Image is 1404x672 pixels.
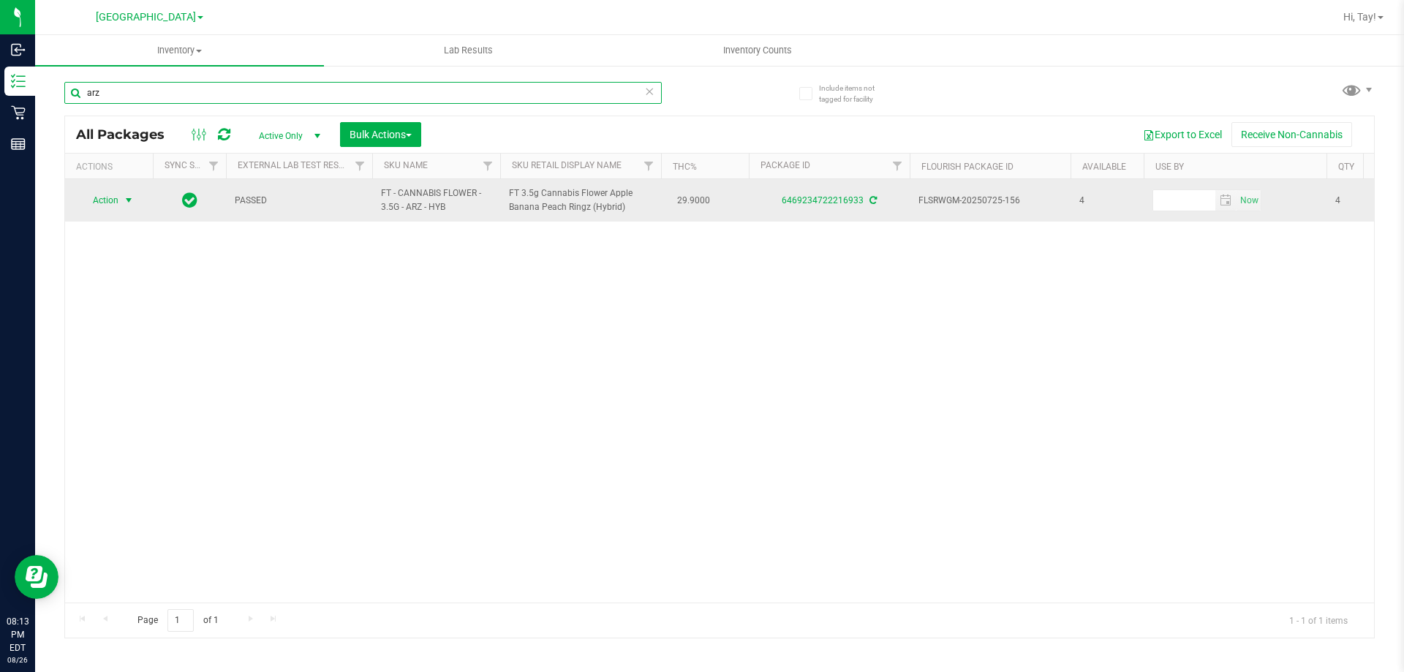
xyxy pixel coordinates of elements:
span: 1 - 1 of 1 items [1277,609,1359,631]
span: 29.9000 [670,190,717,211]
a: Package ID [760,160,810,170]
a: 6469234722216933 [782,195,864,205]
input: 1 [167,609,194,632]
span: Hi, Tay! [1343,11,1376,23]
span: [GEOGRAPHIC_DATA] [96,11,196,23]
a: Sync Status [165,160,221,170]
span: select [1237,190,1261,211]
a: Inventory [35,35,324,66]
a: Sku Retail Display Name [512,160,622,170]
p: 08/26 [7,654,29,665]
div: Actions [76,162,147,172]
span: FLSRWGM-20250725-156 [918,194,1062,208]
a: Available [1082,162,1126,172]
button: Export to Excel [1133,122,1231,147]
a: Flourish Package ID [921,162,1014,172]
a: Filter [476,154,500,178]
a: External Lab Test Result [238,160,352,170]
span: Sync from Compliance System [867,195,877,205]
button: Receive Non-Cannabis [1231,122,1352,147]
span: Clear [644,82,654,101]
span: FT 3.5g Cannabis Flower Apple Banana Peach Ringz (Hybrid) [509,186,652,214]
span: Inventory [35,44,324,57]
p: 08:13 PM EDT [7,615,29,654]
span: 4 [1079,194,1135,208]
span: Action [80,190,119,211]
button: Bulk Actions [340,122,421,147]
span: In Sync [182,190,197,211]
span: Lab Results [424,44,513,57]
inline-svg: Reports [11,137,26,151]
a: THC% [673,162,697,172]
inline-svg: Inbound [11,42,26,57]
span: select [120,190,138,211]
span: Bulk Actions [350,129,412,140]
span: Set Current date [1237,190,1261,211]
a: Filter [637,154,661,178]
span: select [1215,190,1237,211]
a: Qty [1338,162,1354,172]
a: Filter [886,154,910,178]
a: SKU Name [384,160,428,170]
span: PASSED [235,194,363,208]
a: Filter [202,154,226,178]
inline-svg: Inventory [11,74,26,88]
span: All Packages [76,127,179,143]
a: Use By [1155,162,1184,172]
span: FT - CANNABIS FLOWER - 3.5G - ARZ - HYB [381,186,491,214]
span: Page of 1 [125,609,230,632]
a: Filter [348,154,372,178]
iframe: Resource center [15,555,58,599]
span: Inventory Counts [703,44,812,57]
input: Search Package ID, Item Name, SKU, Lot or Part Number... [64,82,662,104]
a: Lab Results [324,35,613,66]
a: Inventory Counts [613,35,902,66]
span: Include items not tagged for facility [819,83,892,105]
inline-svg: Retail [11,105,26,120]
span: 4 [1335,194,1391,208]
